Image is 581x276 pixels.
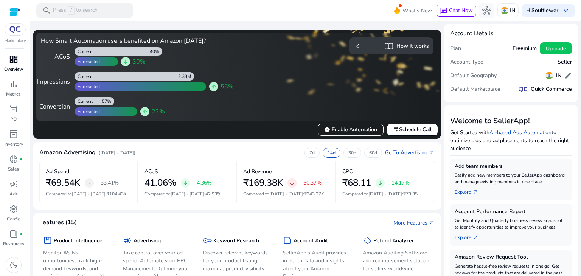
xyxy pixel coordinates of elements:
p: Hi [526,8,558,13]
p: -14.17% [389,180,410,186]
div: Forecasted [75,109,100,115]
p: Ads [9,191,18,197]
a: More Featuresarrow_outward [393,219,435,227]
span: fiber_manual_record [20,158,23,161]
span: inventory_2 [9,130,18,139]
p: -4.36% [194,180,212,186]
span: / [68,6,75,15]
p: Config [7,216,20,222]
h5: Amazon Review Request Tool [455,254,567,260]
p: Sales [8,166,19,172]
span: [DATE] - [DATE] [171,191,204,197]
span: search [42,6,51,15]
h2: ₹69.54K [46,177,80,188]
p: 7d [309,150,315,156]
h2: 41.06% [144,177,176,188]
span: Upgrade [546,45,566,53]
div: Current [75,98,93,104]
h4: Amazon Advertising [39,149,96,156]
div: Current [75,48,93,54]
button: verifiedEnable Automation [318,124,384,136]
div: 40% [150,48,162,54]
p: Ad Spend [46,167,69,175]
h4: How Smart Automation users benefited on Amazon [DATE]? [41,37,234,45]
div: Forecasted [75,59,100,65]
p: 60d [369,150,377,156]
h5: How it works [396,43,429,50]
a: Explorearrow_outward [455,185,485,196]
span: import_contacts [384,42,393,51]
span: ₹104.43K [107,191,127,197]
span: What's New [402,4,432,17]
button: eventSchedule Call [387,124,438,136]
a: Go To Advertisingarrow_outward [385,149,435,157]
span: arrow_outward [473,234,479,240]
span: hub [482,6,491,15]
p: ([DATE] - [DATE]) [99,149,135,156]
p: Compared to : [144,191,230,197]
span: key [203,236,212,245]
h3: Welcome to SellerApp! [450,116,572,126]
span: arrow_upward [142,109,148,115]
span: [DATE] - [DATE] [368,191,402,197]
button: Upgrade [540,42,572,54]
div: ACoS [41,52,70,61]
span: campaign [123,236,132,245]
span: bar_chart [9,80,18,89]
img: QC-logo.svg [8,26,22,33]
p: Ad Revenue [243,167,272,175]
span: orders [9,105,18,114]
span: 30% [132,57,146,66]
span: arrow_outward [429,220,435,226]
h5: Keyword Research [213,238,259,244]
a: Explorearrow_outward [455,231,485,241]
h5: Advertising [134,238,161,244]
span: 55% [221,82,234,91]
img: QC-logo.svg [519,87,528,92]
span: donut_small [9,155,18,164]
p: IN [510,4,515,17]
span: arrow_downward [182,180,188,186]
h5: Default Marketplace [450,86,500,93]
p: Resources [3,240,24,247]
div: 2.33M [178,73,194,79]
p: 30d [348,150,356,156]
h4: Features (15) [39,219,77,226]
span: [DATE] - [DATE] [72,191,106,197]
p: PO [10,116,17,122]
p: Easily add new members to your SellerApp dashboard, and manage existing members in one place [455,172,567,185]
div: Impressions [41,77,70,86]
a: AI-based Ads Automation [489,129,551,136]
span: edit [564,72,572,79]
span: arrow_downward [377,180,383,186]
p: Compared to : [342,191,429,197]
span: Schedule Call [393,126,432,133]
span: keyboard_arrow_down [561,6,570,15]
h5: Account Audit [294,238,328,244]
span: 22% [152,107,165,116]
b: Soulflower [531,7,558,14]
h5: Add team members [455,163,567,170]
span: ₹243.27K [304,191,324,197]
span: arrow_outward [473,189,479,195]
button: hub [479,3,494,18]
h5: Seller [558,59,572,65]
span: event [393,127,399,133]
span: [DATE] - [DATE] [269,191,303,197]
span: settings [9,205,18,214]
p: Marketplace [5,38,26,44]
h5: Default Geography [450,73,497,79]
p: 14d [328,150,336,156]
span: verified [324,127,330,133]
div: 57% [102,98,114,104]
h5: Product Intelligence [54,238,103,244]
p: Get Started with to optimize bids and ad placements to reach the right audience [450,129,572,152]
img: in.svg [501,7,508,14]
p: Press to search [53,6,98,15]
p: Compared to : [46,191,131,197]
p: ACoS [144,167,158,175]
h5: IN [556,73,561,79]
span: ₹79.35 [403,191,418,197]
span: Chat Now [449,7,473,14]
span: chevron_left [353,42,362,51]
